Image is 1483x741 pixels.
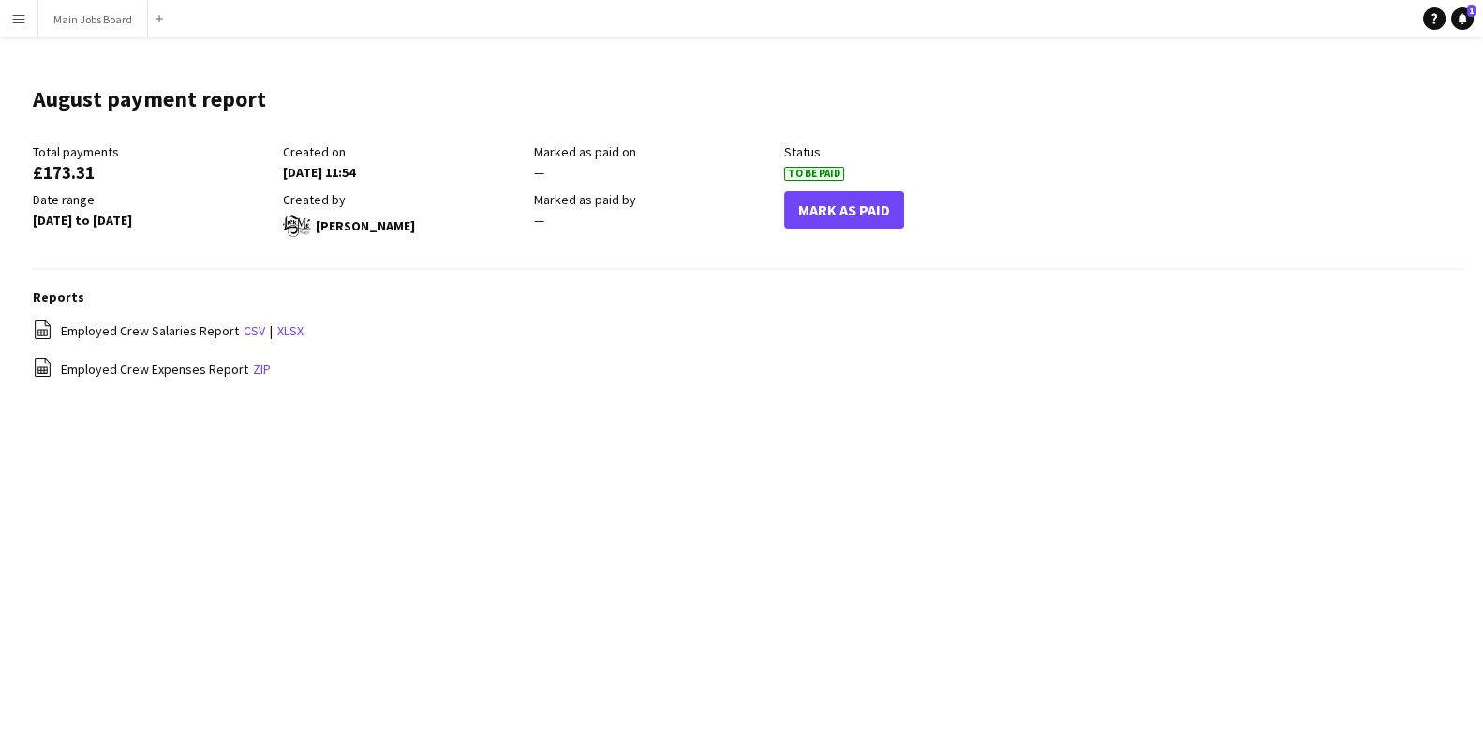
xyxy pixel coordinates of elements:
a: 1 [1451,7,1474,30]
div: Marked as paid by [534,191,775,208]
div: Total payments [33,143,274,160]
div: Date range [33,191,274,208]
div: Status [784,143,1025,160]
div: | [33,319,1464,343]
div: [DATE] 11:54 [283,164,524,181]
a: csv [244,322,265,339]
button: Mark As Paid [784,191,904,229]
div: £173.31 [33,164,274,181]
h3: Reports [33,289,1464,305]
div: Created on [283,143,524,160]
div: Marked as paid on [534,143,775,160]
div: [PERSON_NAME] [283,212,524,240]
span: — [534,164,544,181]
div: [DATE] to [DATE] [33,212,274,229]
a: xlsx [277,322,304,339]
span: Employed Crew Salaries Report [61,322,239,339]
span: Employed Crew Expenses Report [61,361,248,378]
span: — [534,212,544,229]
span: To Be Paid [784,167,844,181]
a: zip [253,361,271,378]
button: Main Jobs Board [38,1,148,37]
h1: August payment report [33,85,266,113]
div: Created by [283,191,524,208]
span: 1 [1467,5,1476,17]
